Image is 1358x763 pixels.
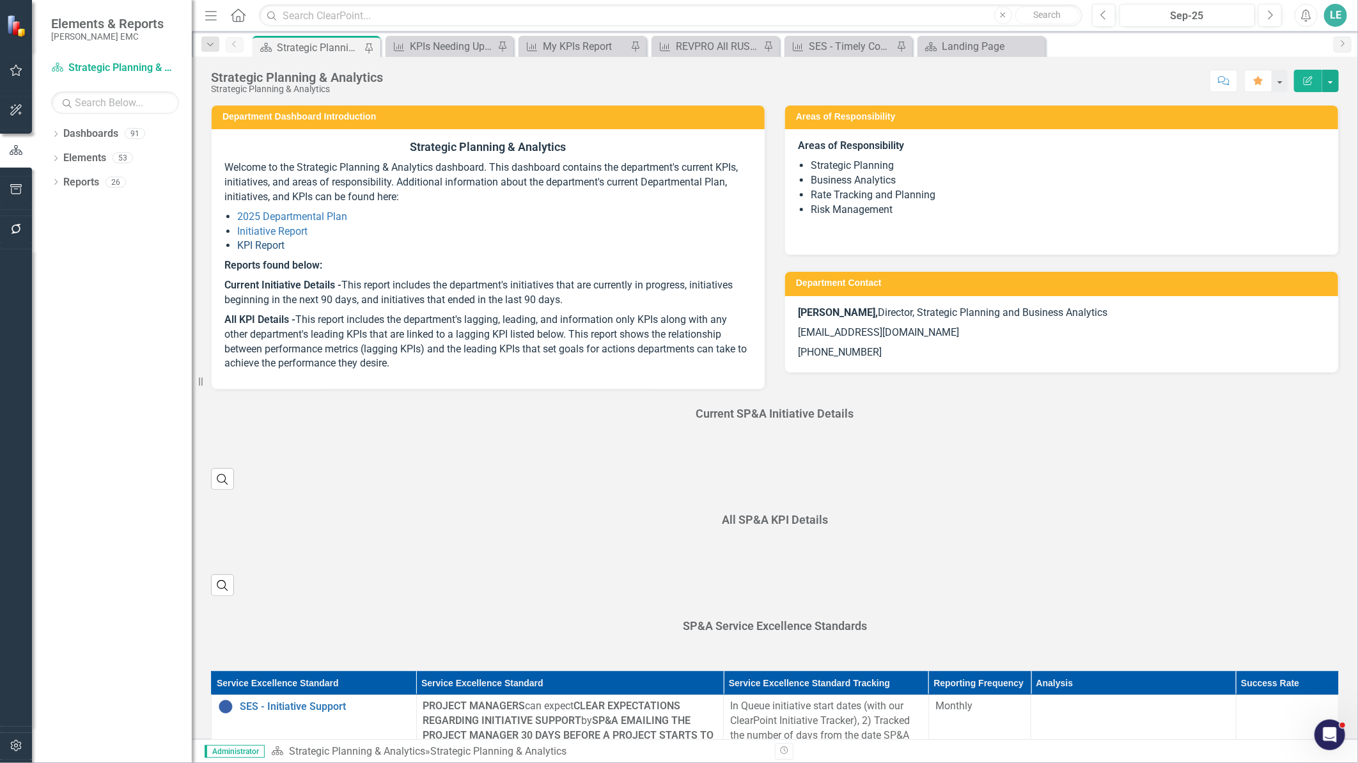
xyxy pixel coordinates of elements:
div: Monthly [935,699,1024,714]
a: SES - Timely Communication to Members [788,38,893,54]
a: Elements [63,151,106,166]
small: [PERSON_NAME] EMC [51,31,164,42]
div: Strategic Planning & Analytics [211,84,383,94]
li: Strategic Planning [811,159,1325,173]
span: Elements & Reports [51,16,164,31]
strong: PROJECT MANAGERS [423,700,526,712]
span: Administrator [205,745,265,758]
strong: SP&A Service Excellence Standards [683,619,867,633]
a: KPI Report [237,239,285,251]
a: REVPRO All RUS Budget to Actuals [655,38,760,54]
strong: Areas of Responsibility [798,139,904,152]
li: Business Analytics [811,173,1325,188]
button: Sep-25 [1120,4,1255,27]
strong: Current Initiative Details - [224,279,341,291]
b: [PERSON_NAME], [798,306,878,319]
a: Reports [63,175,99,190]
strong: Reports found below: [224,259,322,271]
p: [PHONE_NUMBER] [798,343,1325,360]
div: Strategic Planning & Analytics [277,40,361,56]
a: My KPIs Report [522,38,627,54]
div: Sep-25 [1124,8,1251,24]
div: Strategic Planning & Analytics [430,745,566,757]
span: Current SP&A Initiative Details [696,407,854,420]
img: No Information [218,699,233,714]
div: KPIs Needing Updated [410,38,494,54]
a: Strategic Planning & Analytics [51,61,179,75]
div: REVPRO All RUS Budget to Actuals [676,38,760,54]
a: Dashboards [63,127,118,141]
p: Welcome to the Strategic Planning & Analytics dashboard. This dashboard contains the department's... [224,158,752,207]
div: Strategic Planning & Analytics [211,70,383,84]
div: SES - Timely Communication to Members [809,38,893,54]
h3: Areas of Responsibility [796,112,1332,122]
p: Director, Strategic Planning and Business Analytics [798,306,1325,323]
button: Search [1015,6,1079,24]
li: Rate Tracking and Planning [811,188,1325,203]
button: LE [1324,4,1347,27]
span: All SP&A KPI Details [722,513,828,526]
a: 2025 Departmental Plan [237,210,347,223]
div: Landing Page [942,38,1042,54]
a: SES - Initiative Support [240,701,410,712]
h3: Department Contact [796,278,1332,288]
strong: All KPI Details - [224,313,295,326]
a: KPIs Needing Updated [389,38,494,54]
iframe: Intercom live chat [1315,720,1345,750]
h3: Department Dashboard Introduction [222,112,758,122]
input: Search Below... [51,91,179,114]
div: 53 [113,153,133,164]
div: 91 [125,129,145,139]
img: ClearPoint Strategy [6,14,29,36]
a: Strategic Planning & Analytics [289,745,425,757]
p: This report includes the department's lagging, leading, and information only KPIs along with any ... [224,310,752,374]
a: Landing Page [921,38,1042,54]
p: This report includes the department's initiatives that are currently in progress, initiatives beg... [224,276,752,310]
span: Strategic Planning & Analytics [410,140,566,153]
div: My KPIs Report [543,38,627,54]
a: Initiative Report [237,225,308,237]
p: [EMAIL_ADDRESS][DOMAIN_NAME] [798,323,1325,343]
li: Risk Management [811,203,1325,217]
input: Search ClearPoint... [259,4,1082,27]
div: » [271,744,765,759]
span: Search [1033,10,1061,20]
div: 26 [105,177,126,187]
